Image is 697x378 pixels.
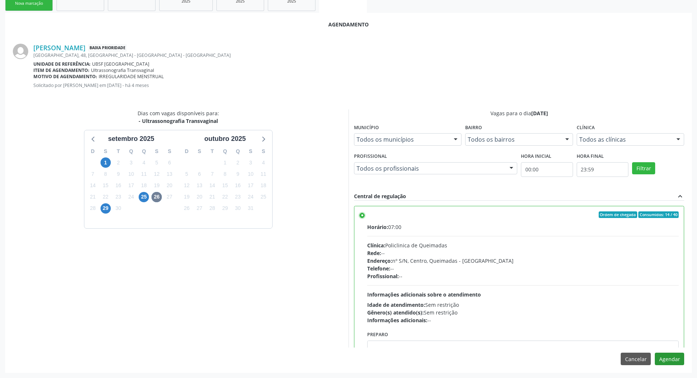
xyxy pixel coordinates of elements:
[367,241,679,249] div: Policlinica de Queimadas
[88,181,98,191] span: domingo, 14 de setembro de 2025
[138,109,219,125] div: Dias com vagas disponíveis para:
[367,223,388,230] span: Horário:
[258,181,269,191] span: sábado, 18 de outubro de 2025
[354,122,379,134] label: Município
[113,192,124,202] span: terça-feira, 23 de setembro de 2025
[245,157,256,168] span: sexta-feira, 3 de outubro de 2025
[231,146,244,157] div: Q
[164,157,175,168] span: sábado, 6 de setembro de 2025
[125,146,138,157] div: Q
[182,192,192,202] span: domingo, 19 de outubro de 2025
[465,122,482,134] label: Bairro
[367,257,392,264] span: Endereço:
[101,169,111,179] span: segunda-feira, 8 de setembro de 2025
[367,272,679,280] div: --
[245,203,256,214] span: sexta-feira, 31 de outubro de 2025
[621,353,651,365] button: Cancelar
[139,192,149,202] span: quinta-feira, 25 de setembro de 2025
[367,317,427,324] span: Informações adicionais:
[233,157,243,168] span: quinta-feira, 2 de outubro de 2025
[354,151,387,162] label: Profissional
[182,181,192,191] span: domingo, 12 de outubro de 2025
[367,265,390,272] span: Telefone:
[88,44,127,52] span: Baixa Prioridade
[99,146,112,157] div: S
[164,181,175,191] span: sábado, 20 de setembro de 2025
[13,21,684,28] div: Agendamento
[676,192,684,200] i: expand_less
[113,157,124,168] span: terça-feira, 2 de setembro de 2025
[521,151,551,162] label: Hora inicial
[101,157,111,168] span: segunda-feira, 1 de setembro de 2025
[99,73,164,80] span: IRREGULARIDADE MENSTRUAL
[152,157,162,168] span: sexta-feira, 5 de setembro de 2025
[233,169,243,179] span: quinta-feira, 9 de outubro de 2025
[367,309,424,316] span: Gênero(s) atendido(s):
[112,146,125,157] div: T
[219,146,231,157] div: Q
[101,203,111,214] span: segunda-feira, 29 de setembro de 2025
[245,181,256,191] span: sexta-feira, 17 de outubro de 2025
[33,82,684,88] p: Solicitado por [PERSON_NAME] em [DATE] - há 4 meses
[207,192,218,202] span: terça-feira, 21 de outubro de 2025
[113,203,124,214] span: terça-feira, 30 de setembro de 2025
[138,146,150,157] div: Q
[257,146,270,157] div: S
[139,157,149,168] span: quinta-feira, 4 de setembro de 2025
[233,181,243,191] span: quinta-feira, 16 de outubro de 2025
[233,203,243,214] span: quinta-feira, 30 de outubro de 2025
[367,329,388,341] label: Preparo
[354,109,684,117] div: Vagas para o dia
[194,169,205,179] span: segunda-feira, 6 de outubro de 2025
[91,67,154,73] span: Ultrassonografia Transvaginal
[577,162,629,177] input: Selecione o horário
[367,273,399,280] span: Profissional:
[632,162,655,175] button: Filtrar
[244,146,257,157] div: S
[201,134,249,144] div: outubro 2025
[126,157,136,168] span: quarta-feira, 3 de setembro de 2025
[126,192,136,202] span: quarta-feira, 24 de setembro de 2025
[468,136,558,143] span: Todos os bairros
[139,169,149,179] span: quinta-feira, 11 de setembro de 2025
[521,162,573,177] input: Selecione o horário
[194,192,205,202] span: segunda-feira, 20 de outubro de 2025
[101,181,111,191] span: segunda-feira, 15 de setembro de 2025
[88,203,98,214] span: domingo, 28 de setembro de 2025
[579,136,669,143] span: Todos as clínicas
[638,211,679,218] span: Consumidos: 14 / 40
[92,61,149,67] span: UBSF [GEOGRAPHIC_DATA]
[367,242,385,249] span: Clínica:
[101,192,111,202] span: segunda-feira, 22 de setembro de 2025
[367,250,381,257] span: Rede:
[113,181,124,191] span: terça-feira, 16 de setembro de 2025
[139,181,149,191] span: quinta-feira, 18 de setembro de 2025
[194,181,205,191] span: segunda-feira, 13 de outubro de 2025
[367,316,679,324] div: --
[11,1,47,6] div: Nova marcação
[182,203,192,214] span: domingo, 26 de outubro de 2025
[220,169,230,179] span: quarta-feira, 8 de outubro de 2025
[207,169,218,179] span: terça-feira, 7 de outubro de 2025
[367,291,481,298] span: Informações adicionais sobre o atendimento
[367,265,679,272] div: --
[33,61,91,67] b: Unidade de referência:
[88,169,98,179] span: domingo, 7 de setembro de 2025
[33,73,97,80] b: Motivo de agendamento:
[233,192,243,202] span: quinta-feira, 23 de outubro de 2025
[367,309,679,316] div: Sem restrição
[33,52,684,58] div: [GEOGRAPHIC_DATA], 48, [GEOGRAPHIC_DATA] - [GEOGRAPHIC_DATA] - [GEOGRAPHIC_DATA]
[258,192,269,202] span: sábado, 25 de outubro de 2025
[180,146,193,157] div: D
[367,223,679,231] div: 07:00
[193,146,206,157] div: S
[207,181,218,191] span: terça-feira, 14 de outubro de 2025
[152,192,162,202] span: sexta-feira, 26 de setembro de 2025
[150,146,163,157] div: S
[87,146,99,157] div: D
[138,117,219,125] div: - Ultrassonografia Transvaginal
[367,301,425,308] span: Idade de atendimento:
[194,203,205,214] span: segunda-feira, 27 de outubro de 2025
[220,181,230,191] span: quarta-feira, 15 de outubro de 2025
[152,169,162,179] span: sexta-feira, 12 de setembro de 2025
